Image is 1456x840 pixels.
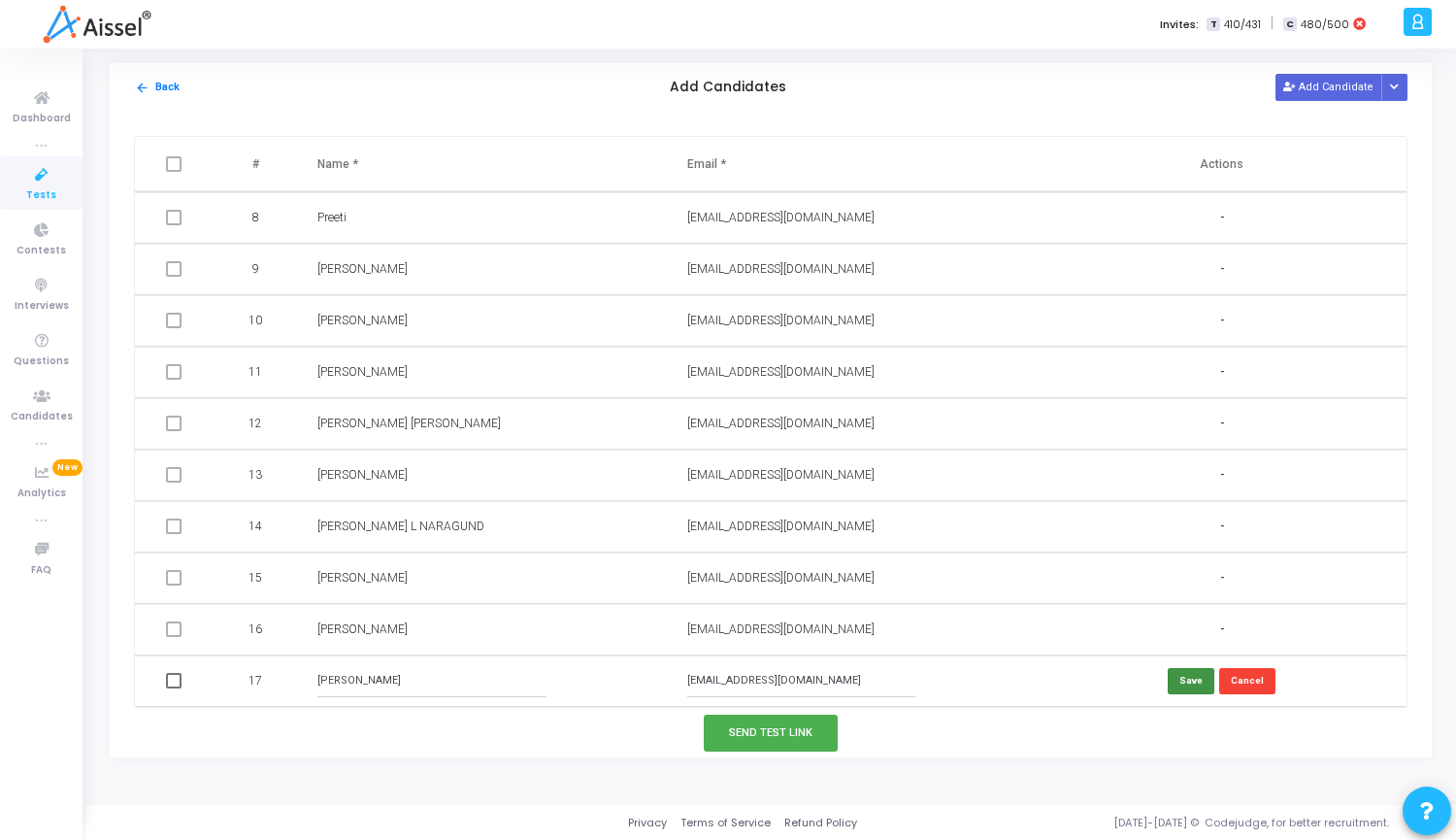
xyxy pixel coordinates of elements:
[1301,17,1349,33] span: 480/500
[668,137,1038,191] th: Email *
[317,571,408,585] span: [PERSON_NAME]
[17,243,66,259] span: Contests
[1283,17,1296,32] span: C
[135,81,149,95] mat-icon: arrow_back
[1220,519,1224,535] span: -
[680,815,771,831] a: Terms of Service
[14,353,69,370] span: Questions
[1220,364,1224,381] span: -
[1220,622,1224,638] span: -
[248,466,262,484] span: 13
[317,211,347,224] span: Preeti
[298,137,668,191] th: Name *
[687,365,875,379] span: [EMAIL_ADDRESS][DOMAIN_NAME]
[687,211,875,224] span: [EMAIL_ADDRESS][DOMAIN_NAME]
[43,5,150,44] img: logo
[248,621,262,638] span: 16
[252,209,259,226] span: 8
[687,468,875,482] span: [EMAIL_ADDRESS][DOMAIN_NAME]
[52,459,83,476] span: New
[216,137,298,191] th: #
[687,417,875,430] span: [EMAIL_ADDRESS][DOMAIN_NAME]
[26,187,56,204] span: Tests
[317,417,501,430] span: [PERSON_NAME] [PERSON_NAME]
[704,715,838,751] button: Send Test Link
[317,314,408,327] span: [PERSON_NAME]
[11,409,73,425] span: Candidates
[1220,210,1224,226] span: -
[1219,668,1275,694] button: Cancel
[1275,74,1382,100] button: Add Candidate
[670,80,786,96] h5: Add Candidates
[248,672,262,689] span: 17
[1207,17,1219,32] span: T
[31,562,51,579] span: FAQ
[248,312,262,329] span: 10
[248,569,262,587] span: 15
[784,815,857,831] a: Refund Policy
[317,365,408,379] span: [PERSON_NAME]
[628,815,667,831] a: Privacy
[248,415,262,432] span: 12
[17,486,66,502] span: Analytics
[1160,17,1199,33] label: Invites:
[317,262,408,276] span: [PERSON_NAME]
[317,468,408,482] span: [PERSON_NAME]
[687,262,875,276] span: [EMAIL_ADDRESS][DOMAIN_NAME]
[1271,14,1274,34] span: |
[317,520,484,533] span: [PERSON_NAME] L NARAGUND
[13,111,71,127] span: Dashboard
[1037,137,1406,191] th: Actions
[15,298,69,315] span: Interviews
[1220,261,1224,278] span: -
[252,260,259,278] span: 9
[1381,74,1408,100] div: Button group with nested dropdown
[248,518,262,535] span: 14
[1220,313,1224,329] span: -
[1220,467,1224,484] span: -
[687,571,875,585] span: [EMAIL_ADDRESS][DOMAIN_NAME]
[687,622,875,636] span: [EMAIL_ADDRESS][DOMAIN_NAME]
[687,314,875,327] span: [EMAIL_ADDRESS][DOMAIN_NAME]
[134,79,181,97] button: Back
[1224,17,1261,33] span: 410/431
[687,520,875,533] span: [EMAIL_ADDRESS][DOMAIN_NAME]
[857,815,1432,831] div: [DATE]-[DATE] © Codejudge, for better recruitment.
[248,363,262,381] span: 11
[1220,570,1224,587] span: -
[317,622,408,636] span: [PERSON_NAME]
[1168,668,1214,694] button: Save
[1220,416,1224,432] span: -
